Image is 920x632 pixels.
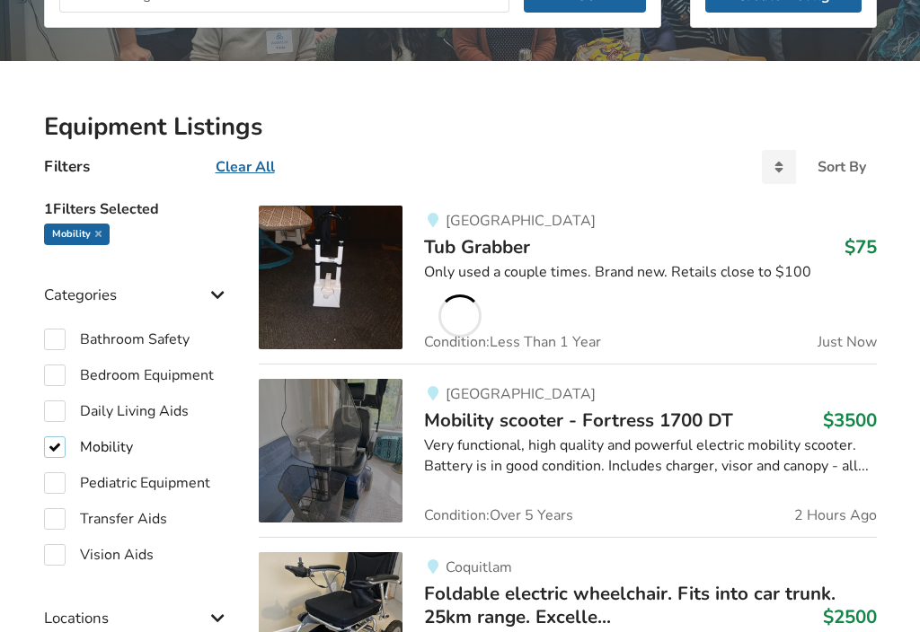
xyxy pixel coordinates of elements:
span: Foldable electric wheelchair. Fits into car trunk. 25km range. Excelle... [424,581,836,629]
h3: $2500 [823,605,877,628]
a: bathroom safety-tub grabber[GEOGRAPHIC_DATA]Tub Grabber$75Only used a couple times. Brand new. Re... [259,206,876,364]
h5: 1 Filters Selected [44,191,231,224]
span: Condition: Less Than 1 Year [424,335,601,349]
span: Condition: Over 5 Years [424,508,573,522]
h4: Filters [44,156,90,177]
label: Transfer Aids [44,508,167,530]
span: Just Now [818,335,877,349]
h3: $3500 [823,408,877,432]
img: bathroom safety-tub grabber [259,206,402,349]
label: Pediatric Equipment [44,472,210,494]
label: Bathroom Safety [44,329,190,350]
span: Mobility scooter - Fortress 1700 DT [424,408,733,433]
img: mobility-mobility scooter - fortress 1700 dt [259,379,402,522]
a: mobility-mobility scooter - fortress 1700 dt[GEOGRAPHIC_DATA]Mobility scooter - Fortress 1700 DT$... [259,364,876,537]
span: Tub Grabber [424,234,530,259]
div: Only used a couple times. Brand new. Retails close to $100 [424,262,876,283]
span: [GEOGRAPHIC_DATA] [446,211,596,231]
label: Vision Aids [44,544,154,566]
label: Daily Living Aids [44,400,189,422]
div: Very functional, high quality and powerful electric mobility scooter. Battery is in good conditio... [424,435,876,477]
span: [GEOGRAPHIC_DATA] [446,384,596,404]
span: Coquitlam [446,557,512,577]
div: Mobility [44,224,110,245]
u: Clear All [216,157,275,177]
label: Bedroom Equipment [44,364,214,386]
div: Sort By [818,160,866,174]
div: Categories [44,250,231,313]
label: Mobility [44,436,133,458]
h3: $75 [845,235,877,259]
span: 2 Hours Ago [794,508,877,522]
h2: Equipment Listings [44,111,877,143]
